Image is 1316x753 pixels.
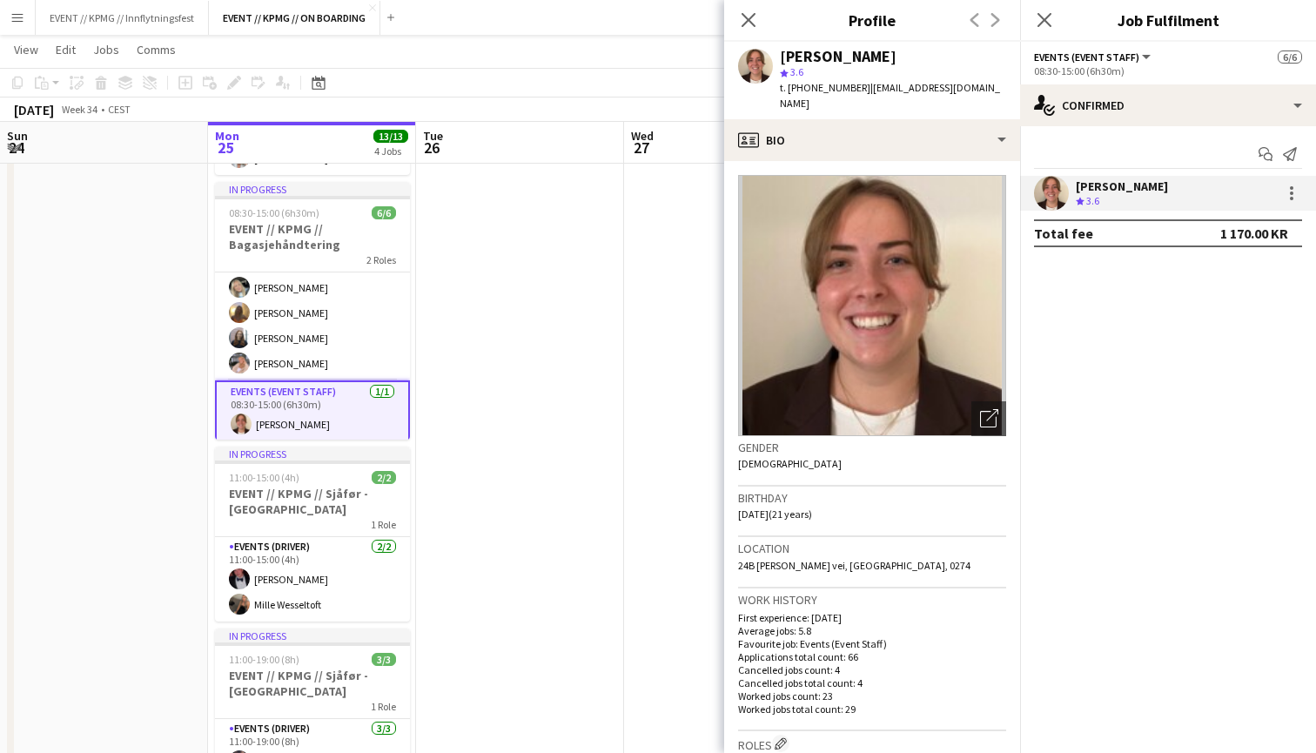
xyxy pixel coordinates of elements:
span: Events (Event Staff) [1034,50,1139,64]
p: Applications total count: 66 [738,650,1006,663]
h3: Location [738,541,1006,556]
app-card-role: Events (Event Staff)5/508:30-12:30 (4h)[PERSON_NAME][PERSON_NAME][PERSON_NAME][PERSON_NAME][PERSO... [215,220,410,380]
span: View [14,42,38,57]
span: 1 Role [371,518,396,531]
h3: Gender [738,440,1006,455]
div: [DATE] [14,101,54,118]
span: 6/6 [1278,50,1302,64]
span: t. [PHONE_NUMBER] [780,81,870,94]
span: 11:00-15:00 (4h) [229,471,299,484]
span: Jobs [93,42,119,57]
div: In progress [215,447,410,461]
span: Edit [56,42,76,57]
p: Average jobs: 5.8 [738,624,1006,637]
span: Mon [215,128,239,144]
span: Week 34 [57,103,101,116]
span: 1 Role [371,700,396,713]
p: Favourite job: Events (Event Staff) [738,637,1006,650]
span: 27 [628,138,654,158]
h3: EVENT // KPMG // Bagasjehåndtering [215,221,410,252]
div: In progress [215,182,410,196]
span: Comms [137,42,176,57]
span: Tue [423,128,443,144]
span: 11:00-19:00 (8h) [229,653,299,666]
p: Cancelled jobs count: 4 [738,663,1006,676]
span: Sun [7,128,28,144]
h3: EVENT // KPMG // Sjåfør - [GEOGRAPHIC_DATA] [215,486,410,517]
img: Crew avatar or photo [738,175,1006,436]
span: 2 Roles [366,253,396,266]
app-card-role: Events (Driver)2/211:00-15:00 (4h)[PERSON_NAME]Mille Wesseltoft [215,537,410,622]
span: 3/3 [372,653,396,666]
button: EVENT // KPMG // Innflytningsfest [36,1,209,35]
span: [DEMOGRAPHIC_DATA] [738,457,842,470]
h3: Work history [738,592,1006,608]
span: 3.6 [1086,194,1099,207]
span: 13/13 [373,130,408,143]
button: Events (Event Staff) [1034,50,1153,64]
p: Cancelled jobs total count: 4 [738,676,1006,689]
p: Worked jobs count: 23 [738,689,1006,703]
div: In progress [215,629,410,642]
h3: Profile [724,9,1020,31]
a: Comms [130,38,183,61]
app-job-card: In progress08:30-15:00 (6h30m)6/6EVENT // KPMG // Bagasjehåndtering2 RolesEvents (Event Staff)5/5... [215,182,410,440]
app-job-card: In progress11:00-15:00 (4h)2/2EVENT // KPMG // Sjåfør - [GEOGRAPHIC_DATA]1 RoleEvents (Driver)2/2... [215,447,410,622]
span: 08:30-15:00 (6h30m) [229,206,319,219]
div: CEST [108,103,131,116]
div: [PERSON_NAME] [780,49,896,64]
span: 2/2 [372,471,396,484]
div: 4 Jobs [374,145,407,158]
p: First experience: [DATE] [738,611,1006,624]
div: Bio [724,119,1020,161]
div: Confirmed [1020,84,1316,126]
div: 08:30-15:00 (6h30m) [1034,64,1302,77]
button: EVENT // KPMG // ON BOARDING [209,1,380,35]
div: 1 170.00 KR [1220,225,1288,242]
a: Jobs [86,38,126,61]
p: Worked jobs total count: 29 [738,703,1006,716]
h3: EVENT // KPMG // Sjåfør - [GEOGRAPHIC_DATA] [215,668,410,699]
span: | [EMAIL_ADDRESS][DOMAIN_NAME] [780,81,1000,110]
div: [PERSON_NAME] [1076,178,1168,194]
span: 25 [212,138,239,158]
span: 6/6 [372,206,396,219]
h3: Job Fulfilment [1020,9,1316,31]
div: Total fee [1034,225,1093,242]
span: 3.6 [790,65,803,78]
h3: Birthday [738,490,1006,506]
span: 24 [4,138,28,158]
a: Edit [49,38,83,61]
span: [DATE] (21 years) [738,508,812,521]
app-card-role: Events (Event Staff)1/108:30-15:00 (6h30m)[PERSON_NAME] [215,380,410,443]
span: Wed [631,128,654,144]
a: View [7,38,45,61]
h3: Roles [738,735,1006,753]
span: 26 [420,138,443,158]
div: Open photos pop-in [971,401,1006,436]
span: 24B [PERSON_NAME] vei, [GEOGRAPHIC_DATA], 0274 [738,559,970,572]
